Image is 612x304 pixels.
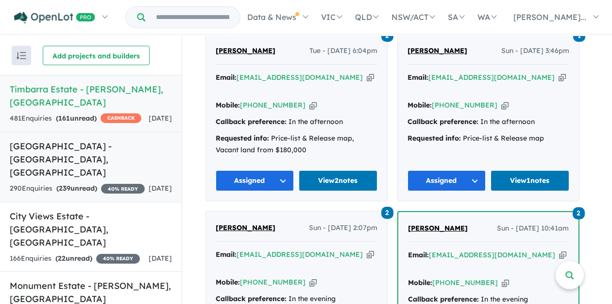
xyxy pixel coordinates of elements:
[58,254,66,263] span: 22
[147,7,238,28] input: Try estate name, suburb, builder or developer
[367,72,374,83] button: Copy
[559,250,566,260] button: Copy
[502,278,509,288] button: Copy
[216,294,287,303] strong: Callback preference:
[497,223,569,234] span: Sun - [DATE] 10:41am
[43,46,150,65] button: Add projects and builders
[240,101,306,109] a: [PHONE_NUMBER]
[10,83,172,109] h5: Timbarra Estate - [PERSON_NAME] , [GEOGRAPHIC_DATA]
[408,224,468,232] span: [PERSON_NAME]
[216,170,294,191] button: Assigned
[408,73,428,82] strong: Email:
[216,117,287,126] strong: Callback preference:
[381,30,393,42] span: 2
[408,46,467,55] span: [PERSON_NAME]
[408,223,468,234] a: [PERSON_NAME]
[216,134,269,143] strong: Requested info:
[408,170,486,191] button: Assigned
[432,101,497,109] a: [PHONE_NUMBER]
[408,101,432,109] strong: Mobile:
[432,278,498,287] a: [PHONE_NUMBER]
[573,30,585,42] span: 1
[381,205,393,218] a: 2
[428,73,555,82] a: [EMAIL_ADDRESS][DOMAIN_NAME]
[408,295,479,304] strong: Callback preference:
[216,45,275,57] a: [PERSON_NAME]
[216,222,275,234] a: [PERSON_NAME]
[491,170,569,191] a: View1notes
[309,100,317,110] button: Copy
[17,52,26,59] img: sort.svg
[56,114,97,123] strong: ( unread)
[408,134,461,143] strong: Requested info:
[381,207,393,219] span: 2
[56,184,97,193] strong: ( unread)
[240,278,306,286] a: [PHONE_NUMBER]
[408,116,569,128] div: In the afternoon
[309,222,377,234] span: Sun - [DATE] 2:07pm
[559,72,566,83] button: Copy
[513,12,586,22] span: [PERSON_NAME]...
[149,114,172,123] span: [DATE]
[101,184,145,194] span: 40 % READY
[408,250,429,259] strong: Email:
[501,100,509,110] button: Copy
[237,73,363,82] a: [EMAIL_ADDRESS][DOMAIN_NAME]
[216,73,237,82] strong: Email:
[408,117,478,126] strong: Callback preference:
[216,116,377,128] div: In the afternoon
[309,45,377,57] span: Tue - [DATE] 6:04pm
[216,278,240,286] strong: Mobile:
[573,206,585,219] a: 2
[429,250,555,259] a: [EMAIL_ADDRESS][DOMAIN_NAME]
[501,45,569,57] span: Sun - [DATE] 3:46pm
[216,223,275,232] span: [PERSON_NAME]
[55,254,92,263] strong: ( unread)
[216,250,237,259] strong: Email:
[96,254,140,264] span: 40 % READY
[10,210,172,249] h5: City Views Estate - [GEOGRAPHIC_DATA] , [GEOGRAPHIC_DATA]
[216,133,377,156] div: Price-list & Release map, Vacant land from $180,000
[10,183,145,195] div: 290 Enquir ies
[299,170,377,191] a: View2notes
[14,12,95,24] img: Openlot PRO Logo White
[149,254,172,263] span: [DATE]
[216,46,275,55] span: [PERSON_NAME]
[408,45,467,57] a: [PERSON_NAME]
[237,250,363,259] a: [EMAIL_ADDRESS][DOMAIN_NAME]
[573,207,585,219] span: 2
[10,140,172,179] h5: [GEOGRAPHIC_DATA] - [GEOGRAPHIC_DATA] , [GEOGRAPHIC_DATA]
[59,184,70,193] span: 239
[58,114,70,123] span: 161
[10,253,140,265] div: 166 Enquir ies
[149,184,172,193] span: [DATE]
[101,113,141,123] span: CASHBACK
[216,101,240,109] strong: Mobile:
[309,277,317,287] button: Copy
[10,113,141,125] div: 481 Enquir ies
[408,278,432,287] strong: Mobile:
[367,250,374,260] button: Copy
[408,133,569,144] div: Price-list & Release map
